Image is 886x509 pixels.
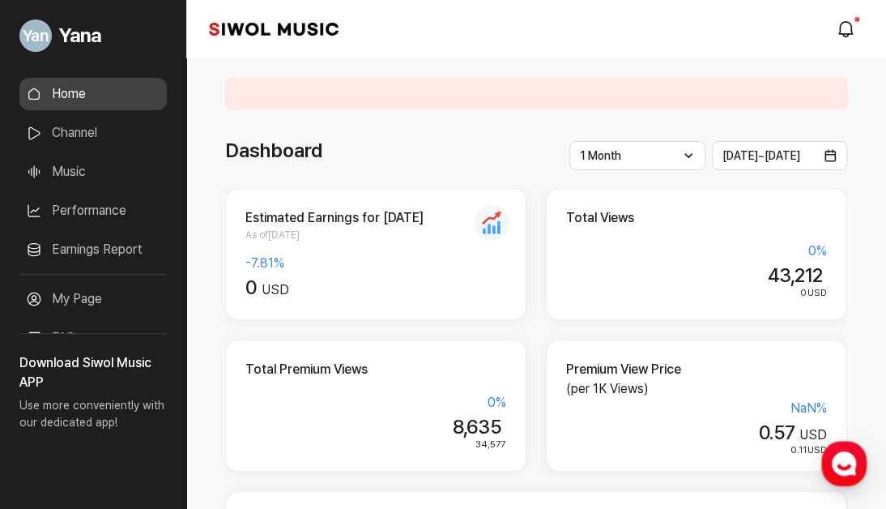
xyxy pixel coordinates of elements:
[107,374,209,415] a: Messages
[566,421,827,445] div: USD
[768,263,822,287] span: 43,212
[19,283,167,315] a: My Page
[245,208,506,228] h2: Estimated Earnings for [DATE]
[5,374,107,415] a: Home
[758,421,794,444] span: 0.57
[475,438,505,450] span: 34,577
[245,254,506,273] div: -7.81 %
[566,399,827,418] div: NaN %
[566,208,827,228] h2: Total Views
[19,195,167,227] a: Performance
[566,360,827,379] h2: Premium View Price
[790,444,807,456] span: 0.11
[58,21,101,50] span: Yana
[19,392,167,444] p: Use more conveniently with our dedicated app!
[19,117,167,149] a: Channel
[712,141,848,170] button: [DATE]~[DATE]
[209,374,311,415] a: Settings
[41,399,70,412] span: Home
[19,78,167,110] a: Home
[19,322,167,354] a: FAQ
[245,228,506,242] span: As of [DATE]
[722,149,800,162] span: [DATE] ~ [DATE]
[566,286,827,301] div: USD
[245,360,506,379] h2: Total Premium Views
[134,400,182,413] span: Messages
[19,13,167,58] a: Go to My Profile
[580,149,621,162] span: 1 Month
[245,393,506,413] div: 0 %
[566,379,827,399] p: (per 1K Views)
[240,399,279,412] span: Settings
[19,353,167,392] h3: Download Siwol Music APP
[245,276,256,299] span: 0
[831,13,863,45] a: modal.notifications
[566,242,827,261] div: 0 %
[453,415,501,438] span: 8,635
[245,276,506,300] div: USD
[19,233,167,266] a: Earnings Report
[225,136,322,165] h1: Dashboard
[19,156,167,188] a: Music
[800,287,807,298] span: 0
[566,443,827,458] div: USD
